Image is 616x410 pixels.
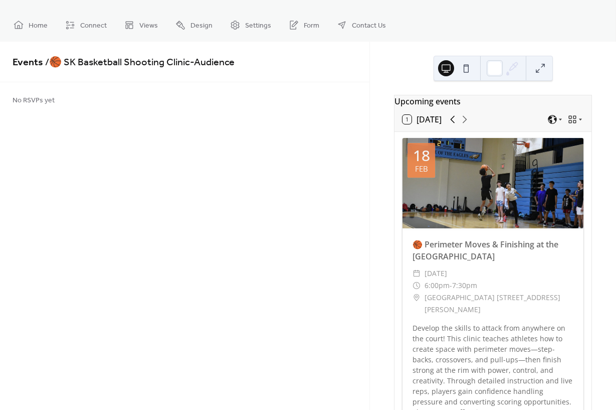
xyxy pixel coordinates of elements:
[413,292,421,304] div: ​
[245,21,271,31] span: Settings
[139,21,158,31] span: Views
[281,12,327,38] a: Form
[6,12,55,38] a: Home
[329,12,393,38] a: Contact Us
[402,238,583,262] div: 🏀 Perimeter Moves & Finishing at the [GEOGRAPHIC_DATA]
[425,280,450,292] span: 6:00pm
[223,12,279,38] a: Settings
[415,165,428,173] div: Feb
[352,21,386,31] span: Contact Us
[399,112,445,126] button: 1[DATE]
[450,280,452,292] span: -
[43,53,235,72] span: / 🏀 SK Basketball Shooting Clinic - Audience
[452,280,477,292] span: 7:30pm
[413,267,421,280] div: ​
[58,12,114,38] a: Connect
[168,12,220,38] a: Design
[304,21,319,31] span: Form
[190,21,213,31] span: Design
[80,21,107,31] span: Connect
[425,292,573,316] span: [GEOGRAPHIC_DATA] [STREET_ADDRESS][PERSON_NAME]
[13,95,55,106] span: No RSVPs yet
[413,148,430,163] div: 18
[29,21,48,31] span: Home
[13,53,43,72] a: Events
[425,267,447,280] span: [DATE]
[394,95,591,107] div: Upcoming events
[117,12,165,38] a: Views
[413,280,421,292] div: ​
